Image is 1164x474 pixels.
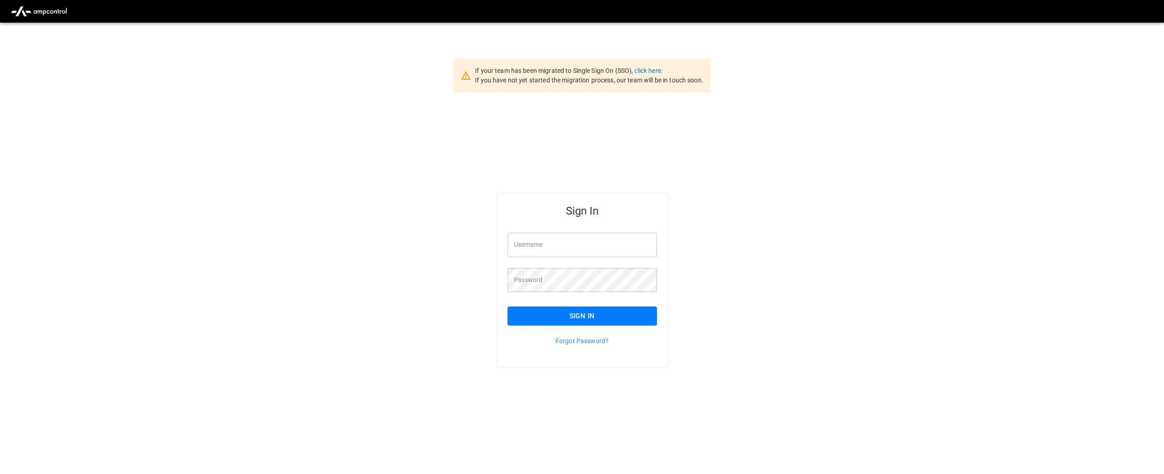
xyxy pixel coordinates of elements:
[7,3,71,20] img: ampcontrol.io logo
[634,67,662,74] a: click here.
[508,204,657,218] h5: Sign In
[475,67,634,74] span: If your team has been migrated to Single Sign On (SSO),
[475,77,704,84] span: If you have not yet started the migration process, our team will be in touch soon.
[508,306,657,326] button: Sign In
[508,336,657,345] p: Forgot Password?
